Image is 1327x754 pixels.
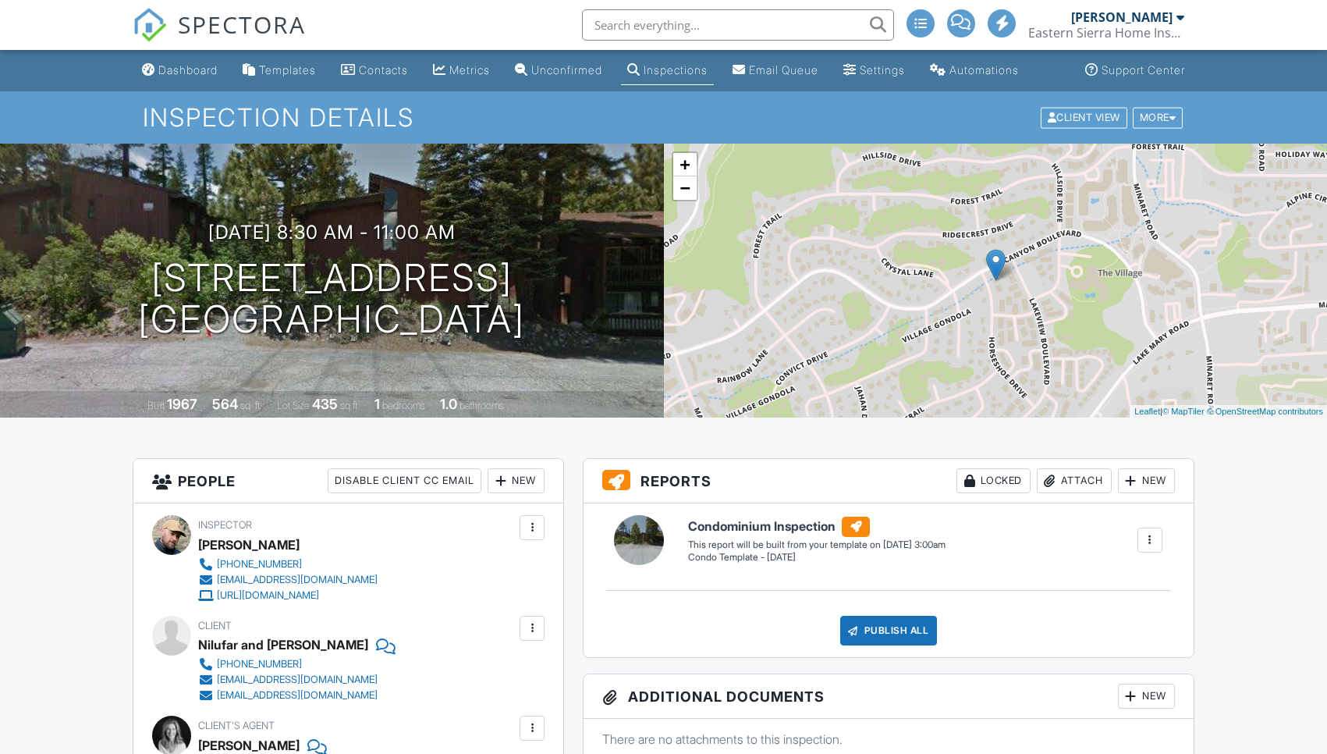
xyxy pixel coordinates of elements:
div: [PHONE_NUMBER] [217,558,302,571]
a: Email Queue [726,56,825,85]
h3: Reports [584,459,1194,503]
div: 435 [312,396,338,412]
div: Disable Client CC Email [328,468,481,493]
div: More [1133,107,1183,128]
a: [EMAIL_ADDRESS][DOMAIN_NAME] [198,688,383,703]
div: Metrics [449,63,490,76]
h1: [STREET_ADDRESS] [GEOGRAPHIC_DATA] [138,258,525,340]
h6: Condominium Inspection [688,517,946,537]
img: The Best Home Inspection Software - Spectora [133,8,167,42]
div: [PERSON_NAME] [1071,9,1173,25]
div: Inspections [644,63,708,76]
span: Client [198,620,232,631]
div: | [1130,405,1327,418]
a: Unconfirmed [509,56,609,85]
div: Email Queue [749,63,818,76]
a: [URL][DOMAIN_NAME] [198,588,378,603]
a: Leaflet [1134,407,1160,416]
span: bathrooms [459,400,504,411]
p: There are no attachments to this inspection. [602,731,1175,748]
input: Search everything... [582,9,894,41]
div: New [1118,684,1175,709]
div: New [488,468,545,493]
span: SPECTORA [178,8,306,41]
h3: Additional Documents [584,674,1194,719]
h3: People [133,459,563,503]
div: Publish All [840,616,938,646]
div: Contacts [359,63,408,76]
a: Zoom out [673,176,697,200]
h1: Inspection Details [143,104,1184,131]
a: SPECTORA [133,21,306,54]
div: Automations [949,63,1019,76]
a: [PHONE_NUMBER] [198,656,383,672]
div: [PERSON_NAME] [198,533,300,557]
a: [EMAIL_ADDRESS][DOMAIN_NAME] [198,672,383,688]
div: Nilufar and [PERSON_NAME] [198,633,368,656]
div: 564 [212,396,238,412]
a: Dashboard [136,56,224,85]
h3: [DATE] 8:30 am - 11:00 am [208,222,456,243]
a: Metrics [427,56,496,85]
div: Dashboard [158,63,218,76]
a: © MapTiler [1162,407,1205,416]
a: Client View [1039,111,1131,123]
div: 1967 [167,396,197,412]
div: Condo Template - [DATE] [688,551,946,564]
div: Attach [1037,468,1112,493]
div: 1.0 [440,396,457,412]
div: New [1118,468,1175,493]
a: Settings [837,56,911,85]
div: Unconfirmed [531,63,602,76]
div: 1 [374,396,380,412]
div: [PHONE_NUMBER] [217,658,302,670]
div: Client View [1041,107,1127,128]
span: sq. ft. [240,400,262,411]
a: Automations (Advanced) [924,56,1025,85]
div: Support Center [1102,63,1185,76]
div: Templates [259,63,316,76]
a: Support Center [1079,56,1191,85]
div: [URL][DOMAIN_NAME] [217,589,319,602]
span: bedrooms [382,400,425,411]
span: sq.ft. [340,400,360,411]
div: [EMAIL_ADDRESS][DOMAIN_NAME] [217,689,378,702]
span: Client's Agent [198,720,275,731]
div: [EMAIL_ADDRESS][DOMAIN_NAME] [217,674,378,686]
span: Lot Size [277,400,310,411]
div: This report will be built from your template on [DATE] 3:00am [688,539,946,551]
a: [EMAIL_ADDRESS][DOMAIN_NAME] [198,572,378,588]
span: Inspector [198,519,252,531]
a: Templates [236,56,322,85]
div: [EMAIL_ADDRESS][DOMAIN_NAME] [217,574,378,586]
div: Locked [956,468,1031,493]
a: © OpenStreetMap contributors [1207,407,1323,416]
a: Zoom in [673,153,697,176]
span: Built [147,400,165,411]
a: Contacts [335,56,414,85]
div: Eastern Sierra Home Inspections [1028,25,1184,41]
a: [PHONE_NUMBER] [198,557,378,572]
a: Inspections [621,56,714,85]
div: Settings [860,63,905,76]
